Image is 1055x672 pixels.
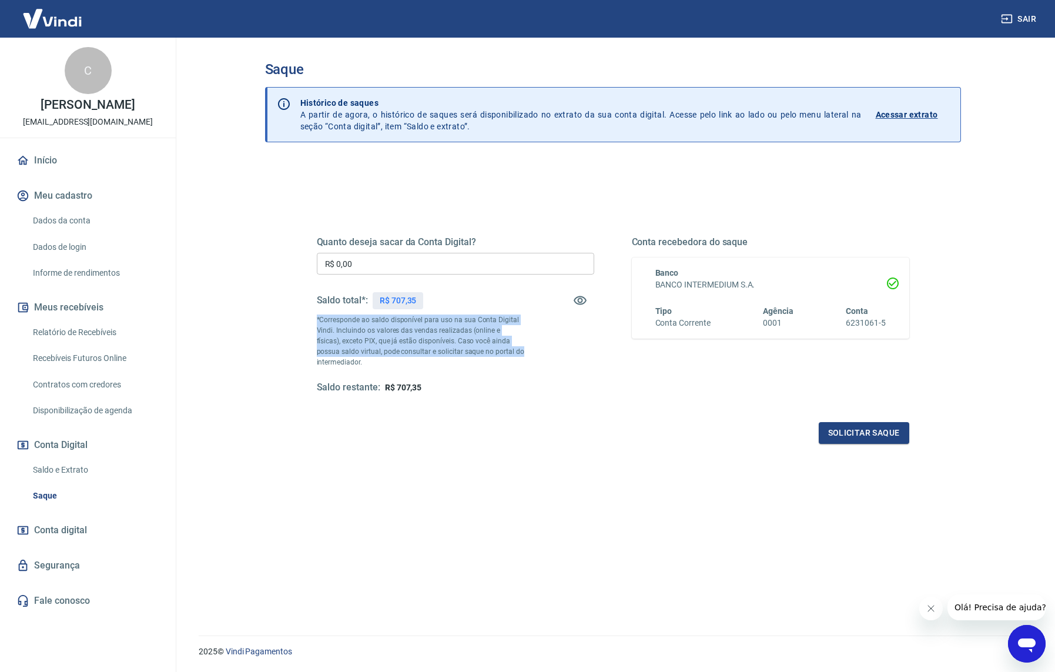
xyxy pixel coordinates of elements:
[655,279,886,291] h6: BANCO INTERMEDIUM S.A.
[317,295,368,306] h5: Saldo total*:
[846,306,868,316] span: Conta
[34,522,87,539] span: Conta digital
[819,422,909,444] button: Solicitar saque
[876,97,951,132] a: Acessar extrato
[23,116,153,128] p: [EMAIL_ADDRESS][DOMAIN_NAME]
[265,61,961,78] h3: Saque
[763,317,793,329] h6: 0001
[999,8,1041,30] button: Sair
[919,597,943,620] iframe: Fechar mensagem
[14,517,162,543] a: Conta digital
[28,320,162,345] a: Relatório de Recebíveis
[876,109,938,121] p: Acessar extrato
[655,306,672,316] span: Tipo
[300,97,862,109] p: Histórico de saques
[28,261,162,285] a: Informe de rendimentos
[28,346,162,370] a: Recebíveis Futuros Online
[14,553,162,579] a: Segurança
[947,594,1046,620] iframe: Mensagem da empresa
[655,268,679,278] span: Banco
[846,317,886,329] h6: 6231061-5
[14,432,162,458] button: Conta Digital
[632,236,909,248] h5: Conta recebedora do saque
[28,484,162,508] a: Saque
[226,647,292,656] a: Vindi Pagamentos
[28,458,162,482] a: Saldo e Extrato
[300,97,862,132] p: A partir de agora, o histórico de saques será disponibilizado no extrato da sua conta digital. Ac...
[655,317,711,329] h6: Conta Corrente
[317,315,525,367] p: *Corresponde ao saldo disponível para uso na sua Conta Digital Vindi. Incluindo os valores das ve...
[385,383,422,392] span: R$ 707,35
[7,8,99,18] span: Olá! Precisa de ajuda?
[1008,625,1046,663] iframe: Botão para abrir a janela de mensagens
[65,47,112,94] div: C
[14,588,162,614] a: Fale conosco
[763,306,793,316] span: Agência
[41,99,135,111] p: [PERSON_NAME]
[28,235,162,259] a: Dados de login
[317,382,380,394] h5: Saldo restante:
[14,183,162,209] button: Meu cadastro
[199,646,1027,658] p: 2025 ©
[28,399,162,423] a: Disponibilização de agenda
[14,148,162,173] a: Início
[28,373,162,397] a: Contratos com credores
[14,1,91,36] img: Vindi
[28,209,162,233] a: Dados da conta
[380,295,417,307] p: R$ 707,35
[317,236,594,248] h5: Quanto deseja sacar da Conta Digital?
[14,295,162,320] button: Meus recebíveis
